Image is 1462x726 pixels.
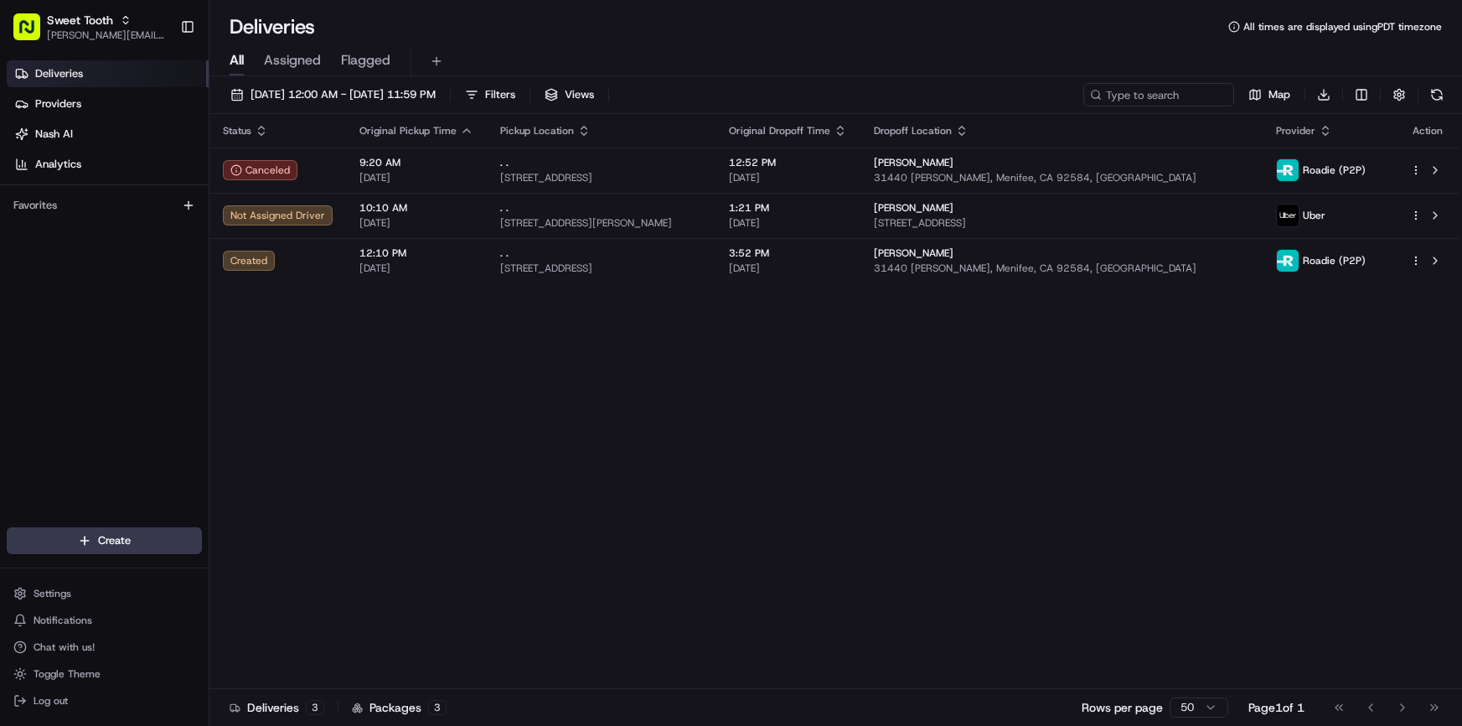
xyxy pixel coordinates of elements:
span: Provider [1276,124,1315,137]
span: [PERSON_NAME] [874,246,953,260]
span: 31440 [PERSON_NAME], Menifee, CA 92584, [GEOGRAPHIC_DATA] [874,262,1249,275]
span: Notifications [34,614,92,627]
span: . . [500,246,509,260]
span: . . [500,201,509,215]
button: Notifications [7,609,202,632]
span: Map [1268,87,1290,102]
span: Analytics [35,157,81,172]
button: Canceled [223,160,297,180]
span: [STREET_ADDRESS] [500,262,702,275]
span: Status [223,124,251,137]
span: Roadie (P2P) [1303,163,1366,177]
span: Views [565,87,594,102]
span: Uber [1303,209,1325,222]
button: Log out [7,689,202,713]
button: Settings [7,582,202,605]
span: [DATE] [729,171,847,184]
span: Create [98,533,131,548]
a: Providers [7,91,209,117]
span: [DATE] [729,262,847,275]
span: Log out [34,694,68,708]
span: [STREET_ADDRESS][PERSON_NAME] [500,216,702,230]
a: Analytics [7,151,209,178]
button: [DATE] 12:00 AM - [DATE] 11:59 PM [223,83,443,106]
button: Chat with us! [7,635,202,659]
div: Action [1410,124,1445,137]
span: Dropoff Location [874,124,952,137]
span: [DATE] 12:00 AM - [DATE] 11:59 PM [251,87,436,102]
div: 3 [306,700,324,715]
span: [DATE] [729,216,847,230]
button: Views [537,83,602,106]
div: Favorites [7,192,202,219]
img: roadie-logo-v2.jpg [1277,159,1299,181]
span: Filters [485,87,515,102]
span: Providers [35,96,81,111]
span: All times are displayed using PDT timezone [1243,20,1442,34]
span: . . [500,156,509,169]
span: Assigned [264,50,321,70]
input: Type to search [1083,83,1234,106]
span: Original Pickup Time [359,124,457,137]
a: Nash AI [7,121,209,148]
span: Flagged [341,50,390,70]
span: Deliveries [35,66,83,81]
div: Deliveries [230,699,324,716]
span: 1:21 PM [729,201,847,215]
span: 10:10 AM [359,201,473,215]
button: Filters [457,83,523,106]
span: [PERSON_NAME] [874,201,953,215]
img: roadie-logo-v2.jpg [1277,250,1299,272]
button: Toggle Theme [7,662,202,686]
span: 9:20 AM [359,156,473,169]
h1: Deliveries [230,13,315,40]
button: Sweet Tooth[PERSON_NAME][EMAIL_ADDRESS][DOMAIN_NAME] [7,7,173,47]
span: 31440 [PERSON_NAME], Menifee, CA 92584, [GEOGRAPHIC_DATA] [874,171,1249,184]
span: Toggle Theme [34,667,101,681]
span: 12:10 PM [359,246,473,260]
span: Settings [34,587,71,600]
div: Packages [352,699,447,716]
button: Create [7,527,202,554]
span: 3:52 PM [729,246,847,260]
span: 12:52 PM [729,156,847,169]
span: [DATE] [359,216,473,230]
span: Pickup Location [500,124,574,137]
span: [DATE] [359,171,473,184]
span: Nash AI [35,127,73,142]
span: [DATE] [359,262,473,275]
button: Map [1241,83,1298,106]
span: [STREET_ADDRESS] [874,216,1249,230]
span: Roadie (P2P) [1303,254,1366,267]
button: Sweet Tooth [47,12,113,29]
button: Refresh [1425,83,1449,106]
a: Deliveries [7,60,209,87]
button: [PERSON_NAME][EMAIL_ADDRESS][DOMAIN_NAME] [47,29,167,42]
span: All [230,50,244,70]
div: 3 [428,700,447,715]
span: [STREET_ADDRESS] [500,171,702,184]
p: Rows per page [1082,699,1163,716]
span: Chat with us! [34,640,95,654]
span: Original Dropoff Time [729,124,830,137]
span: [PERSON_NAME] [874,156,953,169]
div: Page 1 of 1 [1248,699,1304,716]
img: uber-new-logo.jpeg [1277,205,1299,226]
